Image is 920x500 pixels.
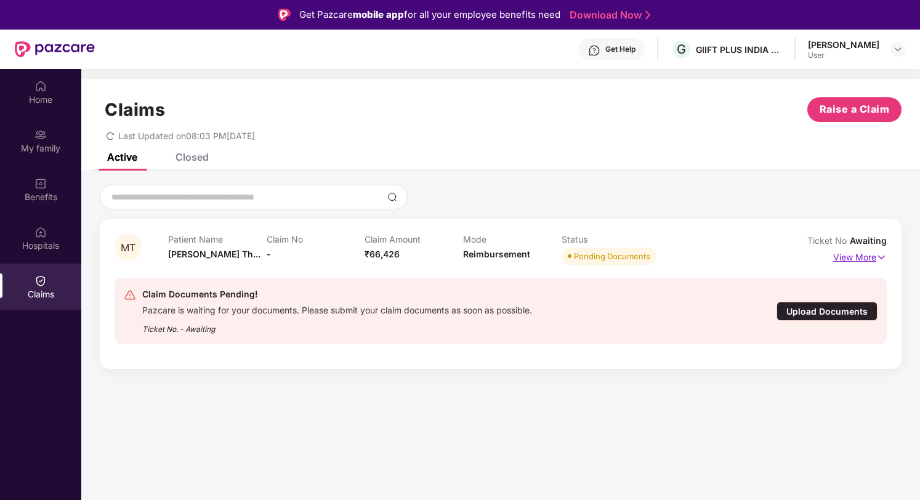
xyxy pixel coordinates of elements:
[463,234,562,244] p: Mode
[121,243,135,253] span: MT
[365,249,400,259] span: ₹66,426
[365,234,463,244] p: Claim Amount
[696,44,782,55] div: GIIFT PLUS INDIA PRIVATE LIMITED
[106,131,115,141] span: redo
[176,151,209,163] div: Closed
[820,102,890,117] span: Raise a Claim
[645,9,650,22] img: Stroke
[34,275,47,287] img: svg+xml;base64,PHN2ZyBpZD0iQ2xhaW0iIHhtbG5zPSJodHRwOi8vd3d3LnczLm9yZy8yMDAwL3N2ZyIgd2lkdGg9IjIwIi...
[15,41,95,57] img: New Pazcare Logo
[105,99,165,120] h1: Claims
[876,251,887,264] img: svg+xml;base64,PHN2ZyB4bWxucz0iaHR0cDovL3d3dy53My5vcmcvMjAwMC9zdmciIHdpZHRoPSIxNyIgaGVpZ2h0PSIxNy...
[118,131,255,141] span: Last Updated on 08:03 PM[DATE]
[168,249,260,259] span: [PERSON_NAME] Th...
[34,129,47,141] img: svg+xml;base64,PHN2ZyB3aWR0aD0iMjAiIGhlaWdodD0iMjAiIHZpZXdCb3g9IjAgMCAyMCAyMCIgZmlsbD0ibm9uZSIgeG...
[142,302,532,316] div: Pazcare is waiting for your documents. Please submit your claim documents as soon as possible.
[278,9,291,21] img: Logo
[562,234,660,244] p: Status
[34,226,47,238] img: svg+xml;base64,PHN2ZyBpZD0iSG9zcGl0YWxzIiB4bWxucz0iaHR0cDovL3d3dy53My5vcmcvMjAwMC9zdmciIHdpZHRoPS...
[588,44,600,57] img: svg+xml;base64,PHN2ZyBpZD0iSGVscC0zMngzMiIgeG1sbnM9Imh0dHA6Ly93d3cudzMub3JnLzIwMDAvc3ZnIiB3aWR0aD...
[893,44,903,54] img: svg+xml;base64,PHN2ZyBpZD0iRHJvcGRvd24tMzJ4MzIiIHhtbG5zPSJodHRwOi8vd3d3LnczLm9yZy8yMDAwL3N2ZyIgd2...
[808,39,879,50] div: [PERSON_NAME]
[574,250,650,262] div: Pending Documents
[807,97,902,122] button: Raise a Claim
[833,248,887,264] p: View More
[387,192,397,202] img: svg+xml;base64,PHN2ZyBpZD0iU2VhcmNoLTMyeDMyIiB4bWxucz0iaHR0cDovL3d3dy53My5vcmcvMjAwMC9zdmciIHdpZH...
[807,235,850,246] span: Ticket No
[777,302,878,321] div: Upload Documents
[168,234,267,244] p: Patient Name
[463,249,530,259] span: Reimbursement
[34,177,47,190] img: svg+xml;base64,PHN2ZyBpZD0iQmVuZWZpdHMiIHhtbG5zPSJodHRwOi8vd3d3LnczLm9yZy8yMDAwL3N2ZyIgd2lkdGg9Ij...
[605,44,636,54] div: Get Help
[124,289,136,301] img: svg+xml;base64,PHN2ZyB4bWxucz0iaHR0cDovL3d3dy53My5vcmcvMjAwMC9zdmciIHdpZHRoPSIyNCIgaGVpZ2h0PSIyNC...
[353,9,404,20] strong: mobile app
[142,316,532,335] div: Ticket No. - Awaiting
[850,235,887,246] span: Awaiting
[677,42,686,57] span: G
[267,234,365,244] p: Claim No
[34,80,47,92] img: svg+xml;base64,PHN2ZyBpZD0iSG9tZSIgeG1sbnM9Imh0dHA6Ly93d3cudzMub3JnLzIwMDAvc3ZnIiB3aWR0aD0iMjAiIG...
[107,151,137,163] div: Active
[808,50,879,60] div: User
[299,7,560,22] div: Get Pazcare for all your employee benefits need
[570,9,647,22] a: Download Now
[142,287,532,302] div: Claim Documents Pending!
[267,249,271,259] span: -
